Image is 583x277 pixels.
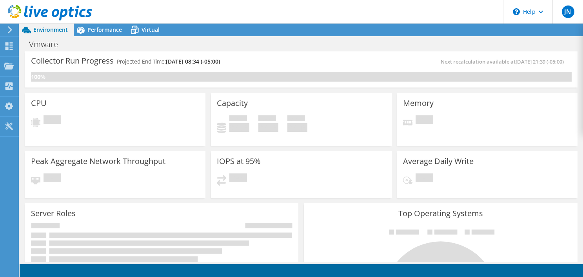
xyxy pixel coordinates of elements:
span: [DATE] 21:39 (-05:00) [516,58,564,65]
h3: Memory [403,99,434,108]
h4: Projected End Time: [117,57,220,66]
h3: IOPS at 95% [217,157,261,166]
h3: Peak Aggregate Network Throughput [31,157,165,166]
h4: 0 GiB [258,123,278,132]
h4: 0 GiB [229,123,249,132]
span: Total [287,115,305,123]
span: Next recalculation available at [441,58,568,65]
h1: Vmware [25,40,70,49]
span: Pending [416,173,433,184]
span: JN [562,5,574,18]
h3: CPU [31,99,47,108]
span: Performance [87,26,122,33]
span: Pending [229,173,247,184]
span: Environment [33,26,68,33]
h3: Capacity [217,99,248,108]
span: Pending [44,115,61,126]
span: Pending [416,115,433,126]
h3: Average Daily Write [403,157,474,166]
span: [DATE] 08:34 (-05:00) [166,58,220,65]
h3: Top Operating Systems [310,209,571,218]
span: Used [229,115,247,123]
h3: Server Roles [31,209,76,218]
span: Free [258,115,276,123]
h4: 0 GiB [287,123,307,132]
svg: \n [513,8,520,15]
span: Virtual [142,26,160,33]
span: Pending [44,173,61,184]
